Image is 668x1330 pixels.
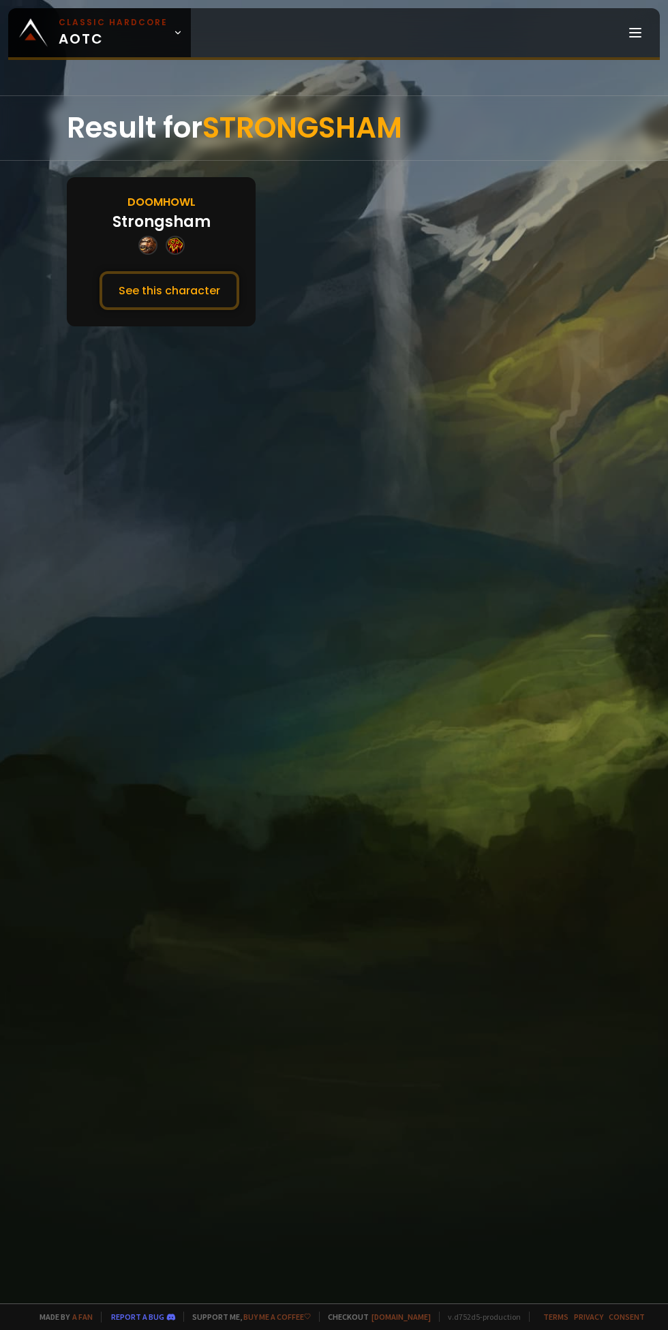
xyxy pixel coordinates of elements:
[67,96,601,160] div: Result for
[609,1312,645,1322] a: Consent
[371,1312,431,1322] a: [DOMAIN_NAME]
[202,108,402,148] span: STRONGSHAM
[574,1312,603,1322] a: Privacy
[72,1312,93,1322] a: a fan
[59,16,168,49] span: AOTC
[319,1312,431,1322] span: Checkout
[111,1312,164,1322] a: Report a bug
[439,1312,521,1322] span: v. d752d5 - production
[100,271,239,310] button: See this character
[8,8,191,57] a: Classic HardcoreAOTC
[243,1312,311,1322] a: Buy me a coffee
[31,1312,93,1322] span: Made by
[183,1312,311,1322] span: Support me,
[112,211,211,233] div: Strongsham
[127,194,196,211] div: Doomhowl
[59,16,168,29] small: Classic Hardcore
[543,1312,568,1322] a: Terms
